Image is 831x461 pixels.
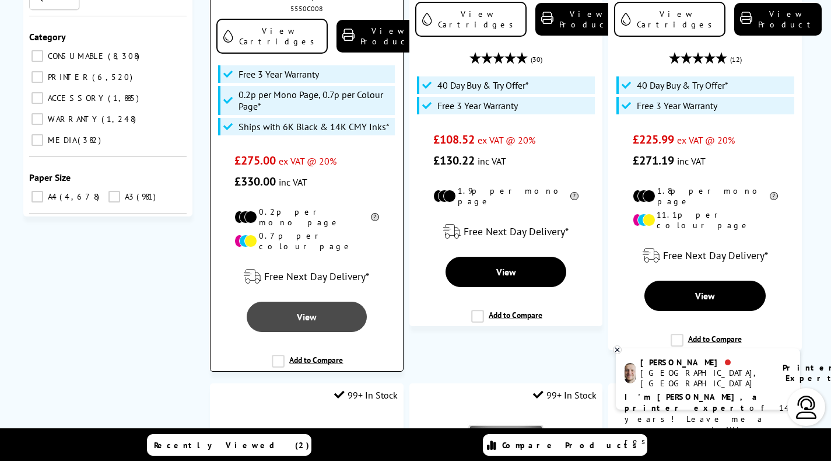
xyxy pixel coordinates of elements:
span: A3 [122,191,135,202]
span: £225.99 [633,132,674,147]
span: Category [29,31,66,43]
span: ex VAT @ 20% [478,134,535,146]
span: 40 Day Buy & Try Offer* [437,79,529,91]
span: CONSUMABLE [45,51,107,61]
span: 6,520 [92,72,135,82]
input: A3 981 [108,191,120,202]
span: 40 Day Buy & Try Offer* [637,79,728,91]
label: Add to Compare [671,334,742,356]
div: [PERSON_NAME] [640,357,768,368]
span: ACCESSORY [45,93,107,103]
span: £330.00 [234,174,276,189]
a: View [247,302,367,332]
span: Recently Viewed (2) [154,440,310,450]
span: inc VAT [677,155,706,167]
div: modal_delivery [614,239,795,272]
span: £275.00 [234,153,276,168]
input: ACCESSORY 1,885 [31,92,43,104]
div: 99+ In Stock [533,389,597,401]
div: [GEOGRAPHIC_DATA], [GEOGRAPHIC_DATA] [640,368,768,389]
li: 0.7p per colour page [234,230,378,252]
span: Paper Size [29,172,71,183]
div: modal_delivery [216,260,397,293]
span: View [297,311,317,323]
span: ex VAT @ 20% [279,155,336,167]
span: MEDIA [45,135,76,145]
span: View [695,290,715,302]
div: 5550C008 [219,4,394,13]
span: Free 3 Year Warranty [239,68,319,80]
span: £130.22 [433,153,475,168]
span: Ships with 6K Black & 14K CMY Inks* [239,121,390,132]
span: Free 3 Year Warranty [637,100,717,111]
span: ex VAT @ 20% [677,134,735,146]
li: 0.2p per mono page [234,207,378,228]
div: 99+ In Stock [334,389,398,401]
a: View Product [336,20,424,53]
a: View Cartridges [614,2,725,37]
li: 11.1p per colour page [633,209,778,230]
b: I'm [PERSON_NAME], a printer expert [625,392,760,413]
li: 1.8p per mono page [633,186,778,207]
input: A4 4,678 [31,191,43,202]
span: (12) [730,48,742,71]
a: View [644,281,766,311]
a: Compare Products [483,434,647,456]
input: PRINTER 6,520 [31,71,43,83]
input: WARRANTY 1,248 [31,113,43,125]
span: Free Next Day Delivery* [264,270,369,283]
span: £108.52 [433,132,475,147]
li: 1.9p per mono page [433,186,578,207]
a: View Cartridges [415,2,527,37]
a: View [446,257,567,287]
span: PRINTER [45,72,91,82]
input: CONSUMABLE 8,308 [31,50,43,62]
span: inc VAT [478,155,506,167]
span: Free Next Day Delivery* [464,225,569,238]
span: £271.19 [633,153,674,168]
label: Add to Compare [272,355,343,377]
span: Free 3 Year Warranty [437,100,518,111]
span: 4,678 [59,191,102,202]
p: of 14 years! Leave me a message and I'll respond ASAP [625,392,791,447]
span: WARRANTY [45,114,100,124]
div: modal_delivery [415,215,597,248]
label: Add to Compare [471,310,542,332]
span: View [496,266,516,278]
a: View Product [535,3,623,36]
img: ashley-livechat.png [625,363,636,383]
span: Compare Products [502,440,643,450]
span: A4 [45,191,58,202]
input: MEDIA 382 [31,134,43,146]
span: 1,885 [108,93,142,103]
span: Free Next Day Delivery* [663,249,768,262]
a: View Cartridges [216,19,328,54]
span: (30) [531,48,542,71]
span: 1,248 [101,114,139,124]
a: View Product [734,3,822,36]
a: Recently Viewed (2) [147,434,311,456]
span: 0.2p per Mono Page, 0.7p per Colour Page* [239,89,392,112]
span: 981 [136,191,159,202]
img: user-headset-light.svg [795,396,818,419]
span: 382 [78,135,104,145]
span: 8,308 [108,51,142,61]
span: inc VAT [279,176,307,188]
